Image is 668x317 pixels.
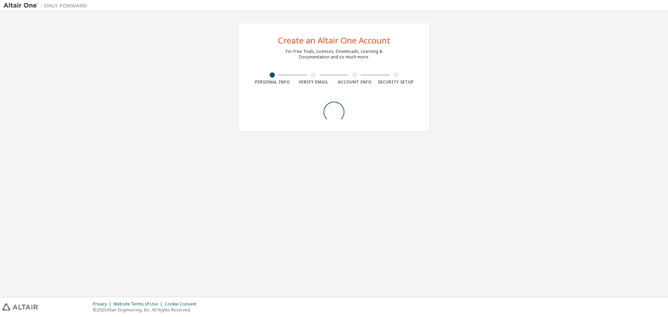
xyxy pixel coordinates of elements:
div: Personal Info [252,79,293,85]
div: Security Setup [375,79,417,85]
div: Verify Email [293,79,334,85]
div: Cookie Consent [165,301,200,307]
img: altair_logo.svg [2,303,38,311]
img: Altair One [3,2,90,9]
div: For Free Trials, Licenses, Downloads, Learning & Documentation and so much more. [286,49,382,60]
p: © 2025 Altair Engineering, Inc. All Rights Reserved. [93,307,200,313]
div: Create an Altair One Account [278,36,390,45]
div: Website Terms of Use [113,301,165,307]
div: Privacy [93,301,113,307]
div: Account Info [334,79,375,85]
